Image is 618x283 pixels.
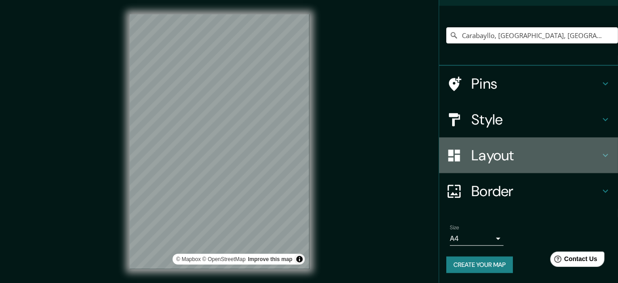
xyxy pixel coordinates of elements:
[439,102,618,137] div: Style
[538,248,608,273] iframe: Help widget launcher
[439,173,618,209] div: Border
[248,256,292,262] a: Map feedback
[130,14,309,269] canvas: Map
[450,224,459,232] label: Size
[450,232,504,246] div: A4
[446,257,513,273] button: Create your map
[294,254,305,265] button: Toggle attribution
[471,146,600,164] h4: Layout
[439,66,618,102] div: Pins
[471,111,600,129] h4: Style
[471,75,600,93] h4: Pins
[202,256,246,262] a: OpenStreetMap
[439,137,618,173] div: Layout
[446,27,618,43] input: Pick your city or area
[176,256,201,262] a: Mapbox
[471,182,600,200] h4: Border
